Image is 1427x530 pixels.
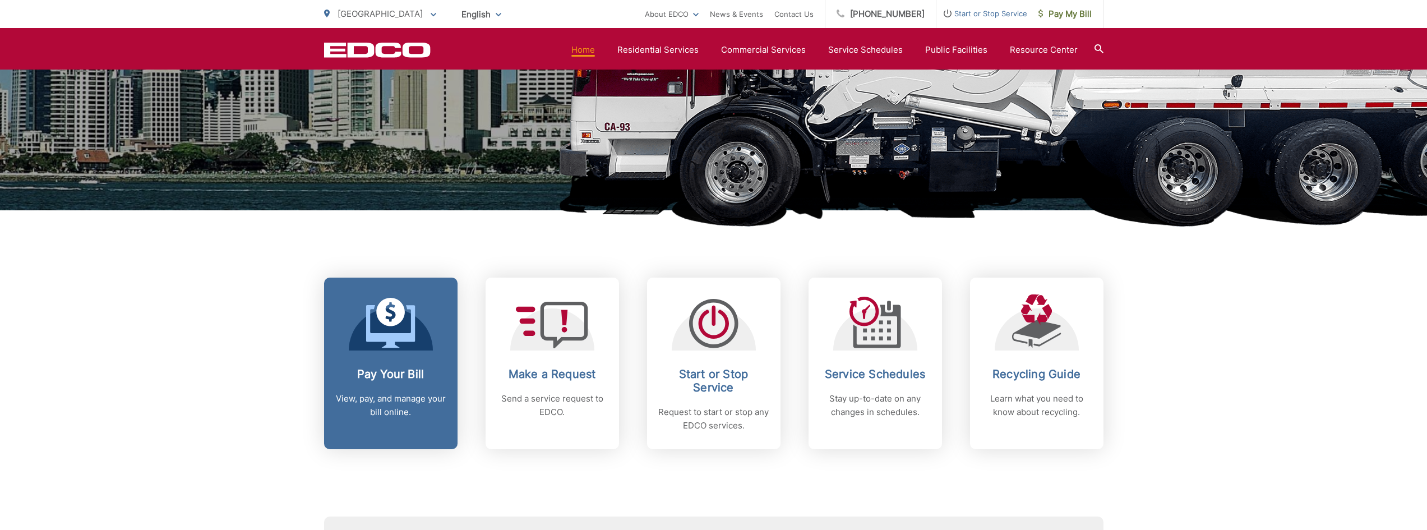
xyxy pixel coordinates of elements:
span: English [453,4,510,24]
a: News & Events [710,7,763,21]
h2: Recycling Guide [981,367,1092,381]
a: About EDCO [645,7,699,21]
a: Service Schedules Stay up-to-date on any changes in schedules. [809,278,942,449]
a: Residential Services [617,43,699,57]
p: Request to start or stop any EDCO services. [658,405,769,432]
p: Learn what you need to know about recycling. [981,392,1092,419]
a: Home [571,43,595,57]
a: Pay Your Bill View, pay, and manage your bill online. [324,278,458,449]
p: Send a service request to EDCO. [497,392,608,419]
h2: Start or Stop Service [658,367,769,394]
a: Public Facilities [925,43,987,57]
p: Stay up-to-date on any changes in schedules. [820,392,931,419]
a: Service Schedules [828,43,903,57]
p: View, pay, and manage your bill online. [335,392,446,419]
h2: Pay Your Bill [335,367,446,381]
a: Make a Request Send a service request to EDCO. [486,278,619,449]
a: Resource Center [1010,43,1078,57]
h2: Service Schedules [820,367,931,381]
span: Pay My Bill [1038,7,1092,21]
a: Contact Us [774,7,814,21]
span: [GEOGRAPHIC_DATA] [338,8,423,19]
a: Commercial Services [721,43,806,57]
a: EDCD logo. Return to the homepage. [324,42,431,58]
a: Recycling Guide Learn what you need to know about recycling. [970,278,1103,449]
h2: Make a Request [497,367,608,381]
